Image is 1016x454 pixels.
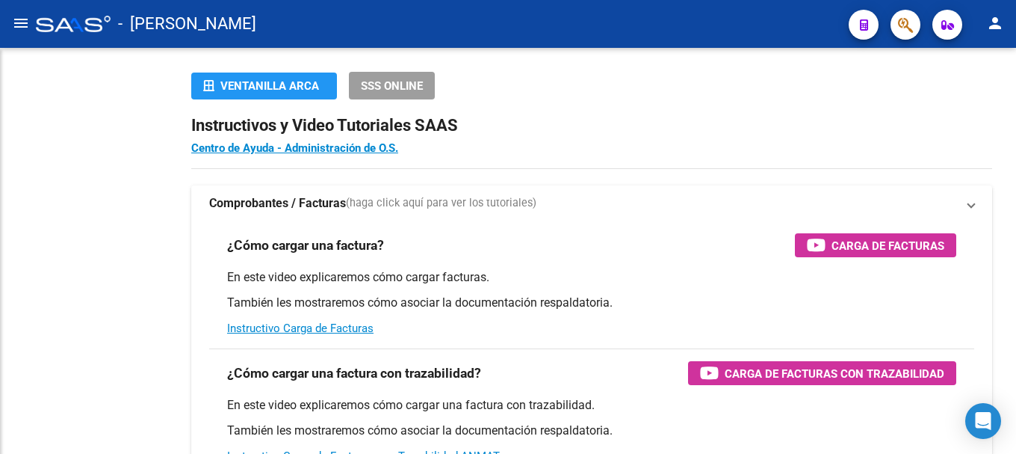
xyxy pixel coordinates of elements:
[986,14,1004,32] mat-icon: person
[227,235,384,256] h3: ¿Cómo cargar una factura?
[965,403,1001,439] div: Open Intercom Messenger
[227,322,374,335] a: Instructivo Carga de Facturas
[203,73,325,99] div: Ventanilla ARCA
[361,79,423,93] span: SSS ONLINE
[191,73,337,99] button: Ventanilla ARCA
[688,361,956,385] button: Carga de Facturas con Trazabilidad
[227,363,481,384] h3: ¿Cómo cargar una factura con trazabilidad?
[831,236,944,255] span: Carga de Facturas
[227,397,956,414] p: En este video explicaremos cómo cargar una factura con trazabilidad.
[191,185,992,221] mat-expansion-panel-header: Comprobantes / Facturas(haga click aquí para ver los tutoriales)
[191,141,398,155] a: Centro de Ayuda - Administración de O.S.
[209,195,346,212] strong: Comprobantes / Facturas
[118,7,256,40] span: - [PERSON_NAME]
[346,195,536,212] span: (haga click aquí para ver los tutoriales)
[795,233,956,257] button: Carga de Facturas
[349,72,435,99] button: SSS ONLINE
[227,269,956,286] p: En este video explicaremos cómo cargar facturas.
[227,295,956,311] p: También les mostraremos cómo asociar la documentación respaldatoria.
[227,423,956,439] p: También les mostraremos cómo asociar la documentación respaldatoria.
[191,111,992,140] h2: Instructivos y Video Tutoriales SAAS
[725,364,944,383] span: Carga de Facturas con Trazabilidad
[12,14,30,32] mat-icon: menu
